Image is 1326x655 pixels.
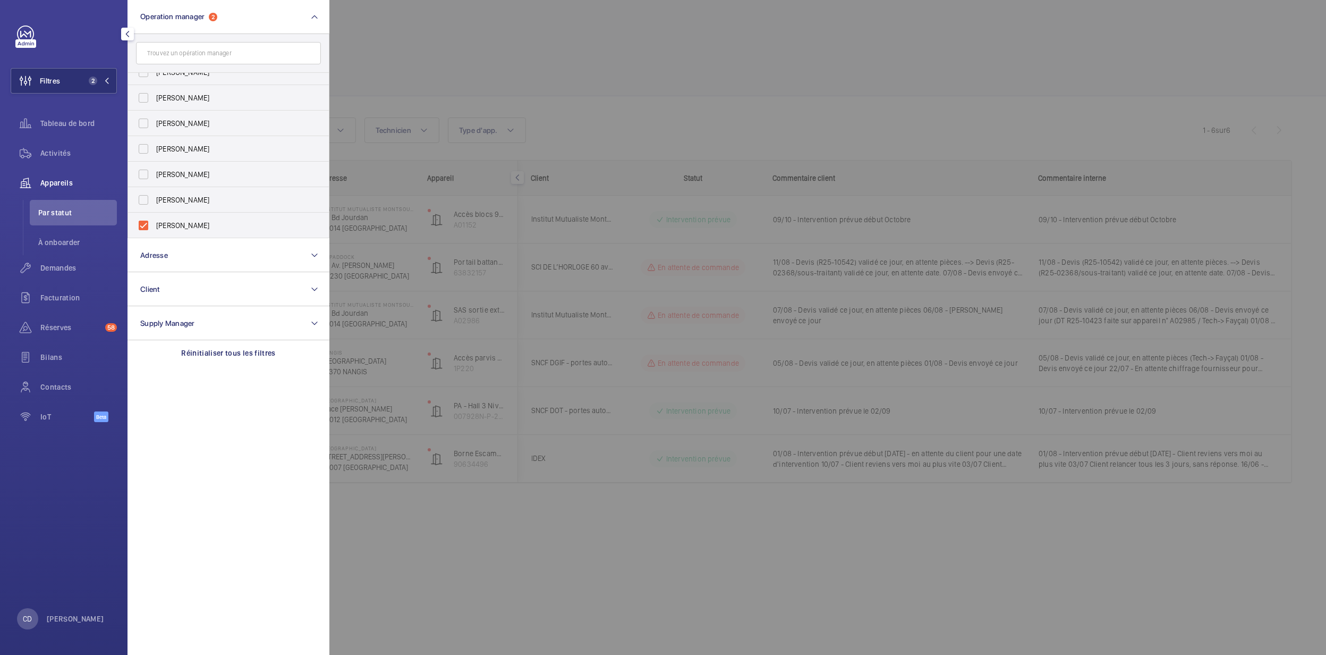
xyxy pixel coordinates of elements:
span: Appareils [40,178,117,188]
span: Demandes [40,263,117,273]
span: Tableau de bord [40,118,117,129]
span: IoT [40,412,94,422]
span: Réserves [40,322,101,333]
span: 2 [89,77,97,85]
span: Beta [94,412,108,422]
button: Filtres2 [11,68,117,94]
span: Contacts [40,382,117,392]
span: À onboarder [38,237,117,248]
span: 58 [105,323,117,332]
p: CD [23,614,32,624]
span: Par statut [38,207,117,218]
span: Activités [40,148,117,158]
p: [PERSON_NAME] [47,614,104,624]
span: Facturation [40,292,117,303]
span: Filtres [40,75,60,86]
span: Bilans [40,352,117,363]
